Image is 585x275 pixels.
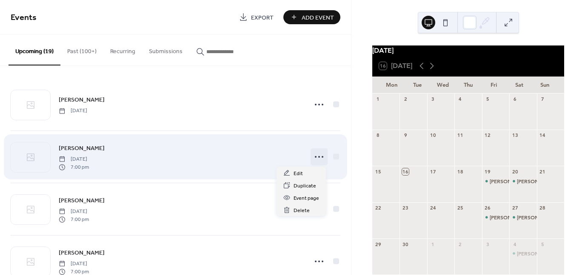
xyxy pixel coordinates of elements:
[485,205,491,211] div: 26
[430,168,436,175] div: 17
[512,168,518,175] div: 20
[402,241,408,247] div: 30
[60,34,103,65] button: Past (100+)
[482,214,509,221] div: ANDY TIMKO
[59,156,89,163] span: [DATE]
[375,241,381,247] div: 29
[509,250,536,257] div: DAVE BYERS
[294,169,303,178] span: Edit
[506,77,532,94] div: Sat
[402,205,408,211] div: 23
[485,241,491,247] div: 3
[302,13,334,22] span: Add Event
[490,214,531,221] div: [PERSON_NAME]
[9,34,60,65] button: Upcoming (19)
[11,9,37,26] span: Events
[375,205,381,211] div: 22
[490,178,531,185] div: [PERSON_NAME]
[485,132,491,139] div: 12
[402,168,408,175] div: 16
[512,205,518,211] div: 27
[405,77,430,94] div: Tue
[402,96,408,102] div: 2
[539,241,546,247] div: 5
[457,132,463,139] div: 11
[59,144,105,153] span: [PERSON_NAME]
[294,206,310,215] span: Delete
[457,96,463,102] div: 4
[512,96,518,102] div: 6
[251,13,274,22] span: Export
[517,214,559,221] div: [PERSON_NAME]
[375,96,381,102] div: 1
[539,205,546,211] div: 28
[283,10,340,24] button: Add Event
[517,250,559,257] div: [PERSON_NAME]
[485,168,491,175] div: 19
[372,45,564,56] div: [DATE]
[59,143,105,153] a: [PERSON_NAME]
[375,168,381,175] div: 15
[430,205,436,211] div: 24
[517,178,559,185] div: [PERSON_NAME]
[430,132,436,139] div: 10
[430,241,436,247] div: 1
[59,163,89,171] span: 7:00 pm
[509,178,536,185] div: JEREMY HEAVENER
[539,96,546,102] div: 7
[430,77,456,94] div: Wed
[59,208,89,215] span: [DATE]
[512,132,518,139] div: 13
[294,181,316,190] span: Duplicate
[457,168,463,175] div: 18
[59,215,89,223] span: 7:00 pm
[59,260,89,268] span: [DATE]
[59,248,105,258] a: [PERSON_NAME]
[59,196,105,205] span: [PERSON_NAME]
[539,132,546,139] div: 14
[233,10,280,24] a: Export
[457,241,463,247] div: 2
[59,95,105,105] a: [PERSON_NAME]
[532,77,557,94] div: Sun
[59,96,105,105] span: [PERSON_NAME]
[59,107,87,115] span: [DATE]
[142,34,189,65] button: Submissions
[59,249,105,258] span: [PERSON_NAME]
[509,214,536,221] div: BOBBY THOMPSON
[402,132,408,139] div: 9
[59,196,105,205] a: [PERSON_NAME]
[375,132,381,139] div: 8
[485,96,491,102] div: 5
[482,178,509,185] div: DAVE BYERS
[103,34,142,65] button: Recurring
[481,77,506,94] div: Fri
[456,77,481,94] div: Thu
[457,205,463,211] div: 25
[379,77,405,94] div: Mon
[430,96,436,102] div: 3
[512,241,518,247] div: 4
[539,168,546,175] div: 21
[294,194,319,203] span: Event page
